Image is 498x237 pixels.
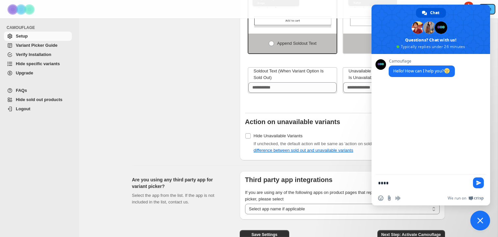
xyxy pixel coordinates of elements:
a: Upgrade [4,68,72,78]
h2: Are you using any third party app for variant picker? [132,176,229,190]
span: Hello! How can I help you? [393,68,450,74]
a: Logout [4,104,72,114]
span: Send a file [387,196,392,201]
span: Crisp [474,196,484,201]
span: Upgrade [16,70,33,75]
textarea: Compose your message... [378,180,469,186]
span: FAQs [16,88,27,93]
button: Avatar with initials B [479,4,495,14]
div: Chat [416,8,446,18]
span: We run on [448,196,466,201]
span: Insert an emoji [378,196,383,201]
b: Third party app integrations [245,176,333,183]
span: Camouflage [389,59,455,64]
img: Camouflage [5,0,38,18]
span: Setup [16,34,28,39]
span: If you are using any of the following apps on product pages that replaces your theme's original v... [245,190,437,201]
a: Hide sold out products [4,95,72,104]
span: Avatar with initials B [485,5,495,14]
div: Soldout text (when variant option is sold out) [254,68,332,81]
span: Chat [430,8,439,18]
span: Unavailable text (When variant option is unavailable) [348,68,422,80]
span: Send [473,177,484,188]
span: Hide sold out products [16,97,63,102]
a: Hide specific variants [4,59,72,68]
text: B [489,7,491,11]
div: Close chat [470,211,490,230]
span: CAMOUFLAGE [7,25,74,30]
span: Verify Installation [16,52,51,57]
span: Hide Unavailable Variants [254,133,303,138]
span: If unchecked, the default action will be same as 'action on sold out variants' set above. [254,141,433,153]
span: Append soldout text [277,41,317,46]
a: Variant Picker Guide [4,41,72,50]
a: Setup [4,32,72,41]
a: Verify Installation [4,50,72,59]
b: Action on unavailable variants [245,118,340,125]
span: Audio message [395,196,401,201]
span: Logout [16,106,30,111]
span: Select the app from the list. If the app is not included in the list, contact us. [132,193,214,204]
a: We run onCrisp [448,196,484,201]
span: Variant Picker Guide [16,43,57,48]
div: 1 [464,2,473,8]
a: FAQs [4,86,72,95]
span: Hide specific variants [16,61,60,66]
